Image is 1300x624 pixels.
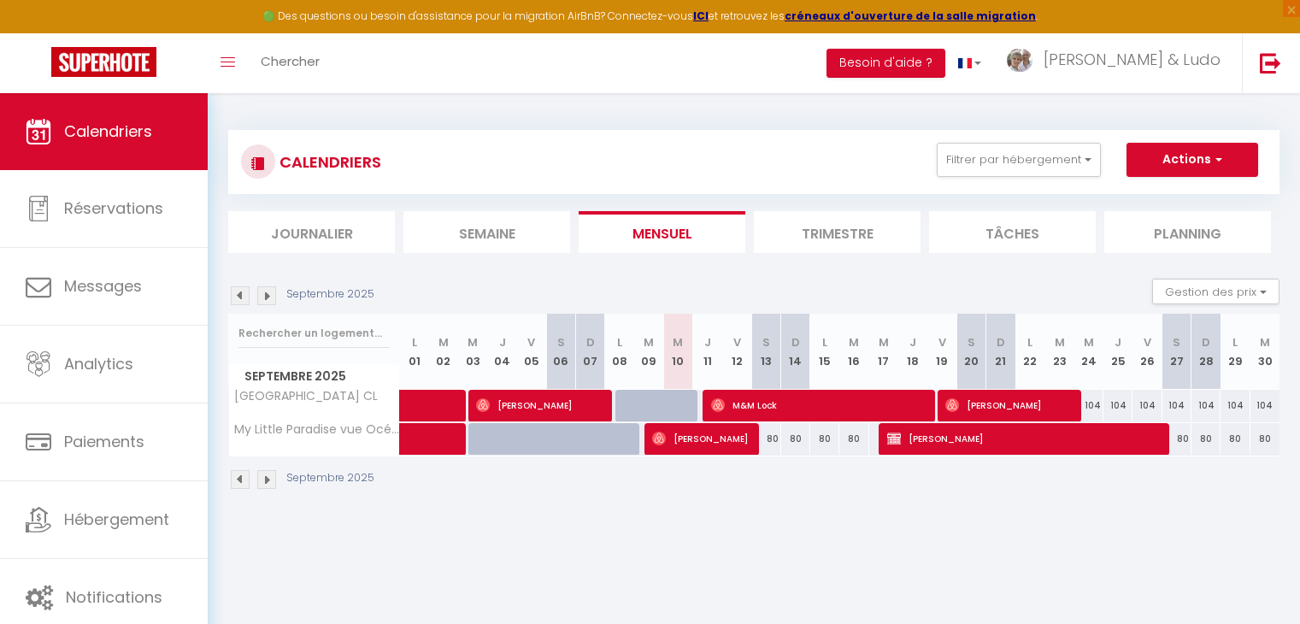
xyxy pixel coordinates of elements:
[546,314,575,390] th: 06
[711,389,924,421] span: M&M Lock
[986,314,1015,390] th: 21
[898,314,927,390] th: 18
[663,314,692,390] th: 10
[762,334,770,350] abbr: S
[1260,334,1270,350] abbr: M
[605,314,634,390] th: 08
[879,334,889,350] abbr: M
[1074,390,1103,421] div: 104
[929,211,1096,253] li: Tâches
[887,422,1158,455] span: [PERSON_NAME]
[617,334,622,350] abbr: L
[1044,49,1221,70] span: [PERSON_NAME] & Ludo
[826,49,945,78] button: Besoin d'aide ?
[997,334,1005,350] abbr: D
[810,423,839,455] div: 80
[1103,314,1132,390] th: 25
[1221,390,1250,421] div: 104
[261,52,320,70] span: Chercher
[64,509,169,530] span: Hébergement
[238,318,390,349] input: Rechercher un logement...
[1144,334,1151,350] abbr: V
[927,314,956,390] th: 19
[286,470,374,486] p: Septembre 2025
[956,314,985,390] th: 20
[286,286,374,303] p: Septembre 2025
[754,211,921,253] li: Trimestre
[1173,334,1180,350] abbr: S
[1191,423,1221,455] div: 80
[64,121,152,142] span: Calendriers
[1015,314,1044,390] th: 22
[429,314,458,390] th: 02
[248,33,332,93] a: Chercher
[652,422,749,455] span: [PERSON_NAME]
[693,9,709,23] a: ICI
[1007,49,1032,72] img: ...
[438,334,449,350] abbr: M
[64,197,163,219] span: Réservations
[66,586,162,608] span: Notifications
[575,314,604,390] th: 07
[64,431,144,452] span: Paiements
[527,334,535,350] abbr: V
[1074,314,1103,390] th: 24
[1221,314,1250,390] th: 29
[1044,314,1074,390] th: 23
[1250,423,1279,455] div: 80
[1250,390,1279,421] div: 104
[781,423,810,455] div: 80
[1115,334,1121,350] abbr: J
[487,314,516,390] th: 04
[517,314,546,390] th: 05
[403,211,570,253] li: Semaine
[1162,314,1191,390] th: 27
[1152,279,1279,304] button: Gestion des prix
[1162,390,1191,421] div: 104
[586,334,595,350] abbr: D
[994,33,1242,93] a: ... [PERSON_NAME] & Ludo
[945,389,1071,421] span: [PERSON_NAME]
[557,334,565,350] abbr: S
[968,334,975,350] abbr: S
[1084,334,1094,350] abbr: M
[839,423,868,455] div: 80
[909,334,916,350] abbr: J
[232,390,378,403] span: [GEOGRAPHIC_DATA] CL
[1104,211,1271,253] li: Planning
[499,334,506,350] abbr: J
[51,47,156,77] img: Super Booking
[937,143,1101,177] button: Filtrer par hébergement
[785,9,1036,23] a: créneaux d'ouverture de la salle migration
[1162,423,1191,455] div: 80
[673,334,683,350] abbr: M
[1221,423,1250,455] div: 80
[579,211,745,253] li: Mensuel
[722,314,751,390] th: 12
[644,334,654,350] abbr: M
[458,314,487,390] th: 03
[634,314,663,390] th: 09
[693,314,722,390] th: 11
[1191,390,1221,421] div: 104
[1103,390,1132,421] div: 104
[232,423,403,436] span: My Little Paradise vue Océan CL
[468,334,478,350] abbr: M
[476,389,602,421] span: [PERSON_NAME]
[400,314,429,390] th: 01
[849,334,859,350] abbr: M
[938,334,946,350] abbr: V
[1232,334,1238,350] abbr: L
[1126,143,1258,177] button: Actions
[229,364,399,389] span: Septembre 2025
[275,143,381,181] h3: CALENDRIERS
[1250,314,1279,390] th: 30
[822,334,827,350] abbr: L
[1191,314,1221,390] th: 28
[228,211,395,253] li: Journalier
[704,334,711,350] abbr: J
[412,334,417,350] abbr: L
[1260,52,1281,74] img: logout
[751,314,780,390] th: 13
